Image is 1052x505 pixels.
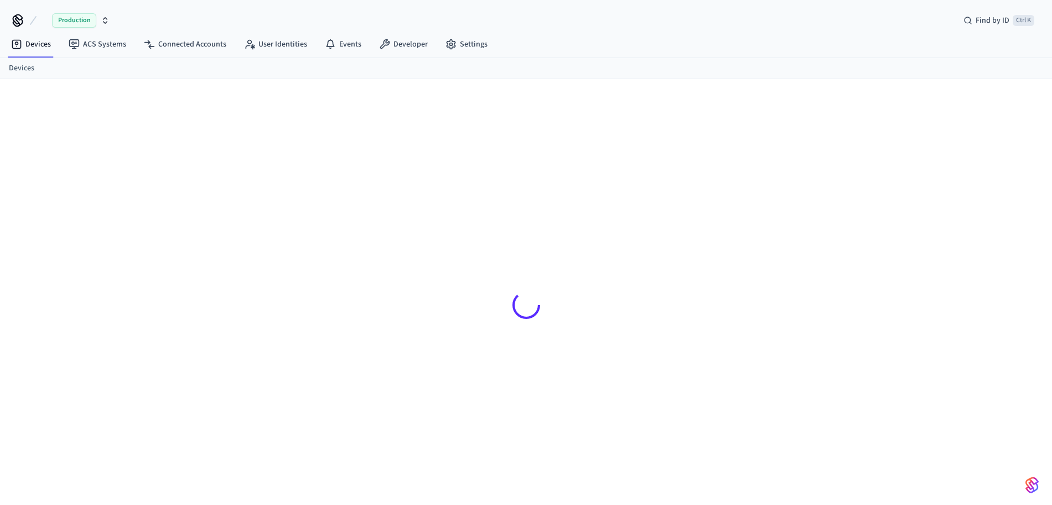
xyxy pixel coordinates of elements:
a: Events [316,34,370,54]
span: Ctrl K [1013,15,1034,26]
a: ACS Systems [60,34,135,54]
div: Find by IDCtrl K [955,11,1043,30]
a: Developer [370,34,437,54]
a: User Identities [235,34,316,54]
span: Find by ID [976,15,1009,26]
a: Devices [9,63,34,74]
img: SeamLogoGradient.69752ec5.svg [1025,476,1039,494]
a: Settings [437,34,496,54]
a: Devices [2,34,60,54]
span: Production [52,13,96,28]
a: Connected Accounts [135,34,235,54]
